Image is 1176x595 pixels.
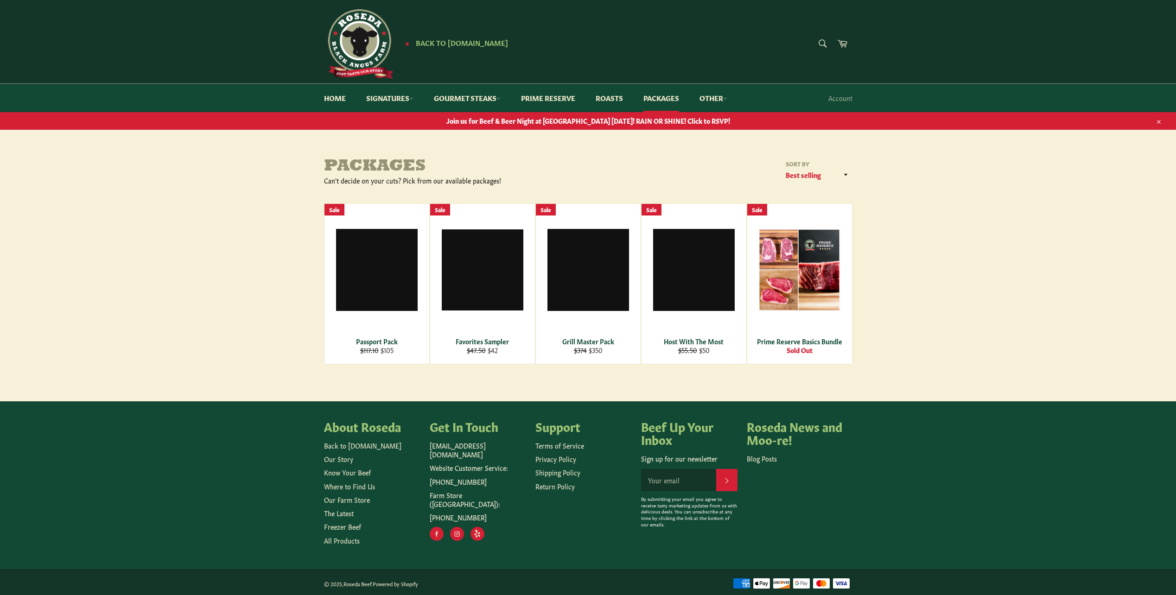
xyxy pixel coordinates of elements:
p: [EMAIL_ADDRESS][DOMAIN_NAME] [430,441,526,459]
a: Roseda Beef [343,580,371,587]
p: [PHONE_NUMBER] [430,477,526,486]
a: Host With The Most Host With The Most $55.50 $50 [641,203,747,364]
label: Sort by [783,160,852,168]
a: Back to [DOMAIN_NAME] [324,441,401,450]
h4: Roseda News and Moo-re! [747,420,843,445]
div: Sale [324,204,344,215]
a: Freezer Beef [324,522,361,531]
img: Prime Reserve Basics Bundle [759,229,840,311]
h4: Beef Up Your Inbox [641,420,737,445]
a: Terms of Service [535,441,584,450]
div: Sale [642,204,661,215]
div: $42 [436,346,529,354]
img: Roseda Beef [324,9,394,79]
div: Favorites Sampler [436,337,529,346]
span: ★ [405,39,410,47]
a: Powered by Shopify [373,580,418,587]
a: Shipping Policy [535,468,580,477]
a: Blog Posts [747,454,777,463]
div: $350 [541,346,635,354]
a: The Latest [324,508,354,518]
a: Roasts [586,84,632,112]
div: Sale [536,204,556,215]
p: By submitting your email you agree to receive tasty marketing updates from us with delicious deal... [641,496,737,528]
a: Other [690,84,737,112]
a: Privacy Policy [535,454,576,463]
small: © 2025, . [324,580,418,587]
a: Prime Reserve Basics Bundle Prime Reserve Basics Bundle Sold Out [747,203,852,364]
a: Know Your Beef [324,468,371,477]
div: Passport Pack [330,337,423,346]
p: Website Customer Service: [430,463,526,472]
div: Sold Out [753,346,846,354]
p: Farm Store ([GEOGRAPHIC_DATA]): [430,491,526,509]
a: Where to Find Us [324,481,375,491]
div: Can't decide on your cuts? Pick from our available packages! [324,176,588,185]
div: Sale [430,204,450,215]
div: Sale [747,204,767,215]
a: Passport Pack Passport Pack $117.10 $105 [324,203,430,364]
h4: Get In Touch [430,420,526,433]
p: [PHONE_NUMBER] [430,513,526,522]
s: $47.50 [467,345,486,354]
a: Packages [634,84,688,112]
div: Host With The Most [647,337,740,346]
a: Our Story [324,454,353,463]
a: Account [824,84,857,112]
div: Prime Reserve Basics Bundle [753,337,846,346]
s: $374 [574,345,587,354]
s: $117.10 [360,345,379,354]
a: Grill Master Pack Grill Master Pack $374 $350 [535,203,641,364]
a: Gourmet Steaks [425,84,510,112]
div: $105 [330,346,423,354]
h4: Support [535,420,632,433]
h4: About Roseda [324,420,420,433]
a: Signatures [357,84,423,112]
span: Back to [DOMAIN_NAME] [416,38,508,47]
div: Grill Master Pack [541,337,635,346]
s: $55.50 [678,345,697,354]
div: $50 [647,346,740,354]
a: ★ Back to [DOMAIN_NAME] [400,39,508,47]
a: Return Policy [535,481,575,491]
h1: Packages [324,158,588,176]
a: Our Farm Store [324,495,370,504]
a: All Products [324,536,360,545]
a: Favorites Sampler Favorites Sampler $47.50 $42 [430,203,535,364]
a: Prime Reserve [512,84,585,112]
input: Your email [641,469,716,491]
a: Home [315,84,355,112]
p: Sign up for our newsletter [641,454,737,463]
